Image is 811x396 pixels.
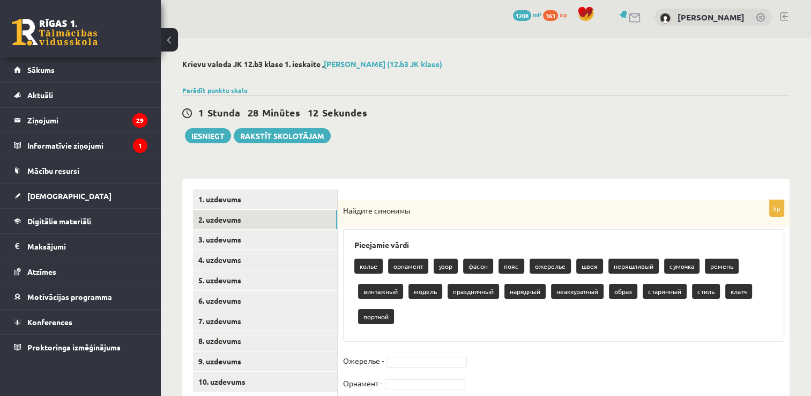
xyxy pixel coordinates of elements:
span: Stunda [207,106,240,119]
h3: Pieejamie vārdi [354,240,773,250]
p: нарядный [504,284,546,299]
i: 29 [132,113,147,128]
span: xp [560,10,567,19]
p: старинный [643,284,687,299]
p: винтажный [358,284,403,299]
a: 2. uzdevums [193,210,337,230]
a: Motivācijas programma [14,284,147,309]
span: Minūtes [262,106,300,119]
p: фасон [463,259,493,274]
p: ремень [705,259,739,274]
span: 28 [248,106,258,119]
p: стиль [692,284,720,299]
legend: Maksājumi [27,234,147,259]
p: клатч [725,284,752,299]
p: 5p [769,200,784,217]
a: 1208 mP [513,10,541,19]
span: Sākums [27,65,55,75]
a: 4. uzdevums [193,250,337,270]
a: 6. uzdevums [193,291,337,311]
i: 1 [133,138,147,153]
p: пояс [498,259,524,274]
span: Konferences [27,317,72,327]
a: Ziņojumi29 [14,108,147,133]
a: 1. uzdevums [193,189,337,209]
a: 9. uzdevums [193,351,337,371]
button: Iesniegt [185,128,231,143]
a: [DEMOGRAPHIC_DATA] [14,184,147,208]
p: неряшливый [608,259,659,274]
span: Proktoringa izmēģinājums [27,342,121,352]
a: Mācību resursi [14,158,147,183]
span: [DEMOGRAPHIC_DATA] [27,191,111,201]
p: швея [576,259,603,274]
a: [PERSON_NAME] (12.b3 JK klase) [324,59,442,69]
p: Найдите синонимы [343,206,731,216]
a: Proktoringa izmēģinājums [14,335,147,360]
span: 363 [543,10,558,21]
span: mP [533,10,541,19]
p: Ожерелье - [343,353,384,369]
p: ожерелье [530,259,571,274]
a: Maksājumi [14,234,147,259]
span: Mācību resursi [27,166,79,175]
p: образ [609,284,637,299]
legend: Informatīvie ziņojumi [27,133,147,158]
a: 7. uzdevums [193,311,337,331]
a: Atzīmes [14,259,147,284]
span: Sekundes [322,106,367,119]
span: 1 [198,106,204,119]
p: сумочка [664,259,700,274]
span: Atzīmes [27,267,56,276]
a: 8. uzdevums [193,331,337,351]
img: Rinalds Putiķis [660,13,671,24]
a: Parādīt punktu skalu [182,86,248,94]
span: Aktuāli [27,90,53,100]
a: 10. uzdevums [193,372,337,392]
a: [PERSON_NAME] [678,12,745,23]
p: портной [358,309,394,324]
p: модель [408,284,442,299]
span: 12 [308,106,318,119]
p: неаккуратный [551,284,604,299]
h2: Krievu valoda JK 12.b3 klase 1. ieskaite , [182,60,790,69]
p: колье [354,259,383,274]
p: Орнамент - [343,375,382,391]
a: 5. uzdevums [193,270,337,290]
p: узор [434,259,458,274]
legend: Ziņojumi [27,108,147,133]
a: 3. uzdevums [193,230,337,250]
a: 363 xp [543,10,572,19]
span: Digitālie materiāli [27,216,91,226]
a: Rakstīt skolotājam [234,128,331,143]
span: 1208 [513,10,531,21]
a: Aktuāli [14,83,147,107]
p: орнамент [388,259,428,274]
a: Digitālie materiāli [14,209,147,233]
span: Motivācijas programma [27,292,112,302]
a: Rīgas 1. Tālmācības vidusskola [12,19,98,46]
a: Konferences [14,310,147,334]
a: Sākums [14,57,147,82]
p: праздничный [448,284,499,299]
a: Informatīvie ziņojumi1 [14,133,147,158]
